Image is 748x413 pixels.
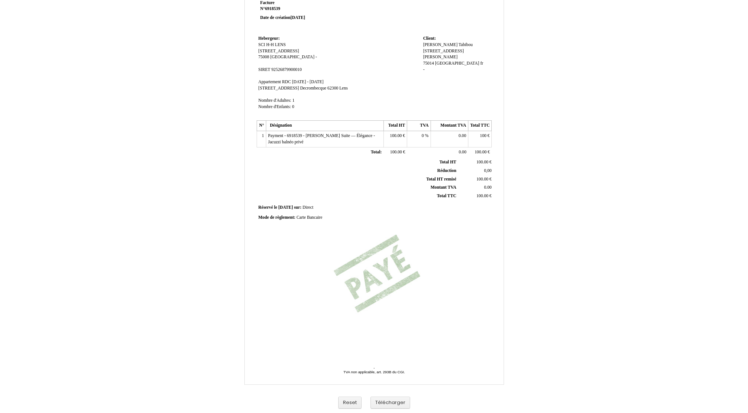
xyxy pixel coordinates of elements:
span: Mode de règlement: [258,215,296,220]
span: 100 [480,133,487,138]
span: SIRET 92526879900010 [258,67,302,72]
span: 62300 [327,86,338,91]
span: [DATE] [278,205,293,210]
span: 0,00 [484,168,491,173]
td: € [458,192,493,201]
strong: Date de création [260,15,305,20]
span: [STREET_ADDRESS] [258,49,299,53]
td: € [458,175,493,183]
span: 0.00 [459,133,466,138]
span: 100.00 [390,150,402,155]
span: 0.00 [459,150,466,155]
th: Total HT [383,121,407,131]
span: - [316,55,317,59]
span: - [423,67,425,72]
span: Réduction [437,168,456,173]
span: Montant TVA [431,185,456,190]
span: [STREET_ADDRESS] Decrombecque [258,86,326,91]
span: Total TTC [437,194,456,198]
span: [STREET_ADDRESS][PERSON_NAME] [423,49,464,60]
span: 100.00 [390,133,402,138]
td: € [468,131,492,147]
button: Télécharger [370,397,410,409]
span: 0 [422,133,424,138]
span: 100.00 [477,177,488,182]
td: 1 [257,131,266,147]
span: - [373,366,375,370]
span: Facture [260,0,275,5]
td: € [468,147,492,158]
span: SCI H-H LENS [258,42,286,47]
span: Tabibou [459,42,473,47]
span: Hebergeur: [258,36,280,41]
span: [DATE] - [DATE] [292,79,323,84]
span: 100.00 [477,160,488,165]
button: Reset [338,397,362,409]
span: [DATE] [290,15,305,20]
span: 75008 [258,55,269,59]
span: Appartement RDC [258,79,291,84]
th: Montant TVA [431,121,468,131]
th: Total TTC [468,121,492,131]
span: Lens [339,86,348,91]
span: sur: [294,205,301,210]
span: [GEOGRAPHIC_DATA] [270,55,314,59]
span: Client: [423,36,436,41]
span: Total: [371,150,382,155]
span: Réservé le [258,205,277,210]
span: 75014 [GEOGRAPHIC_DATA] [423,61,479,66]
td: € [458,158,493,166]
th: TVA [407,121,431,131]
span: Payment - 6918539 - [PERSON_NAME] Suite — Élégance - Jacuzzi balnéo privé [268,133,375,144]
span: Nombre d'Enfants: [258,104,291,109]
span: 1 [292,98,294,103]
td: € [383,147,407,158]
td: € [383,131,407,147]
span: 100.00 [477,194,488,198]
th: N° [257,121,266,131]
span: TVA non applicable, art. 293B du CGI. [343,370,405,374]
span: 6918539 [265,6,280,11]
span: 0 [292,104,294,109]
strong: N° [260,6,349,12]
span: Direct [303,205,313,210]
span: 100.00 [475,150,487,155]
th: Désignation [266,121,383,131]
td: % [407,131,431,147]
span: Total HT remisé [426,177,456,182]
span: 0.00 [484,185,491,190]
span: [PERSON_NAME] [423,42,458,47]
span: fr [480,61,483,66]
span: Carte Bancaire [296,215,322,220]
span: Total HT [439,160,456,165]
span: Nombre d'Adultes: [258,98,291,103]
